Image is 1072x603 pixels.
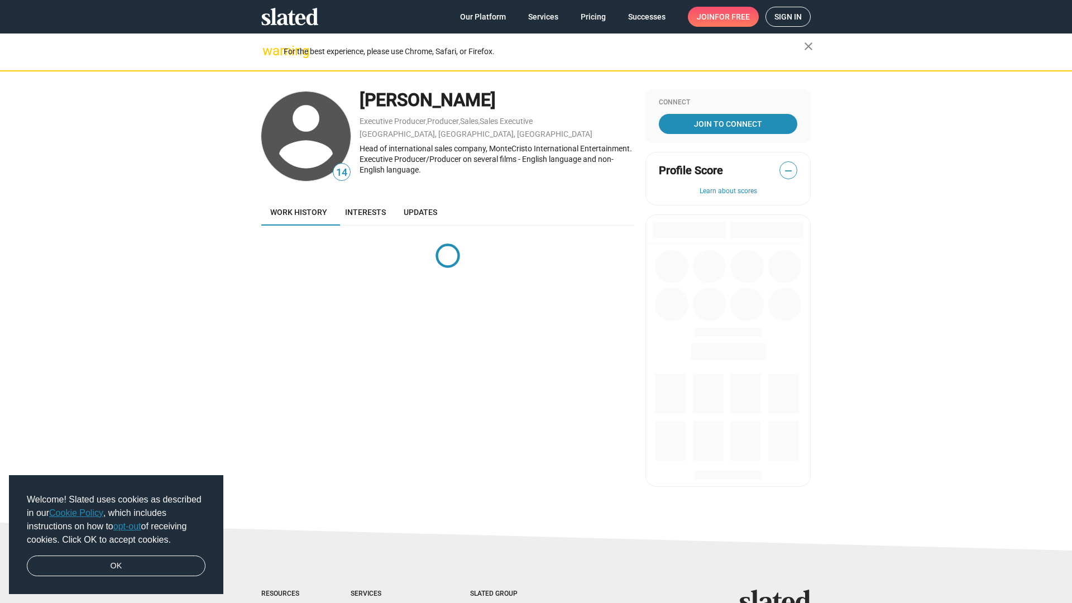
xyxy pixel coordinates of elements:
button: Learn about scores [659,187,797,196]
span: , [459,119,460,125]
a: Producer [427,117,459,126]
div: Slated Group [470,590,546,599]
span: Join [697,7,750,27]
span: Successes [628,7,666,27]
span: Pricing [581,7,606,27]
div: cookieconsent [9,475,223,595]
div: Head of international sales company, MonteCristo International Entertainment. Executive Producer/... [360,143,634,175]
a: Sign in [765,7,811,27]
span: Services [528,7,558,27]
span: , [426,119,427,125]
span: Updates [404,208,437,217]
a: opt-out [113,521,141,531]
a: Successes [619,7,674,27]
a: Interests [336,199,395,226]
span: Join To Connect [661,114,795,134]
a: [GEOGRAPHIC_DATA], [GEOGRAPHIC_DATA], [GEOGRAPHIC_DATA] [360,130,592,138]
a: Join To Connect [659,114,797,134]
mat-icon: warning [262,44,276,58]
span: Sign in [774,7,802,26]
a: Pricing [572,7,615,27]
a: Sales Executive [480,117,533,126]
a: Cookie Policy [49,508,103,518]
a: Joinfor free [688,7,759,27]
span: Work history [270,208,327,217]
span: Welcome! Slated uses cookies as described in our , which includes instructions on how to of recei... [27,493,205,547]
span: Profile Score [659,163,723,178]
mat-icon: close [802,40,815,53]
span: Our Platform [460,7,506,27]
a: Sales [460,117,478,126]
div: Services [351,590,425,599]
a: Executive Producer [360,117,426,126]
span: for free [715,7,750,27]
span: 14 [333,165,350,180]
span: — [780,164,797,178]
div: Connect [659,98,797,107]
span: Interests [345,208,386,217]
a: Services [519,7,567,27]
a: Our Platform [451,7,515,27]
div: For the best experience, please use Chrome, Safari, or Firefox. [284,44,804,59]
div: [PERSON_NAME] [360,88,634,112]
a: dismiss cookie message [27,556,205,577]
span: , [478,119,480,125]
a: Work history [261,199,336,226]
div: Resources [261,590,306,599]
a: Updates [395,199,446,226]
